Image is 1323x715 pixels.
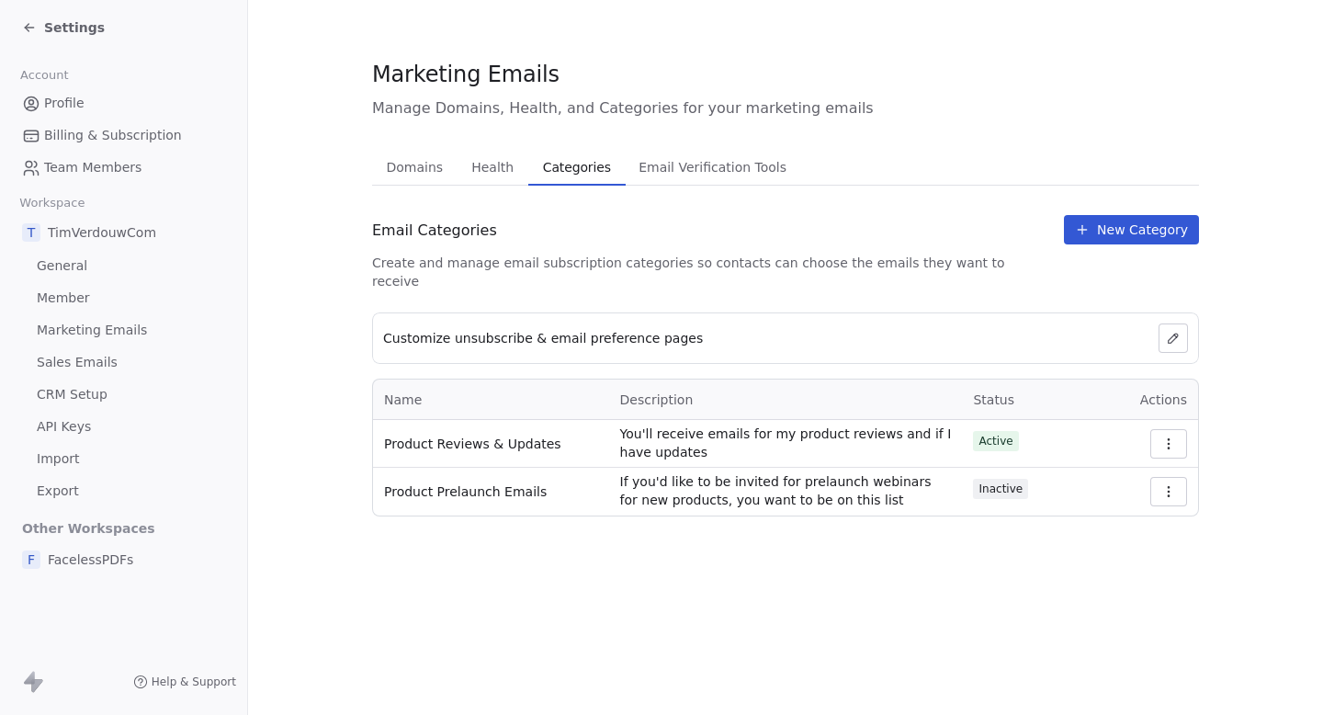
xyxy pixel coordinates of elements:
span: General [37,256,87,276]
span: Marketing Emails [37,321,147,340]
span: You'll receive emails for my product reviews and if I have updates [620,425,952,461]
a: Help & Support [133,675,236,689]
a: Sales Emails [15,347,232,378]
span: Account [12,62,76,89]
span: Name [384,391,422,410]
a: Team Members [15,153,232,183]
span: Description [620,392,694,407]
a: Member [15,283,232,313]
span: Customize unsubscribe & email preference pages [383,329,703,347]
a: Import [15,444,232,474]
span: FacelessPDFs [48,550,133,569]
span: T [22,223,40,242]
span: Categories [536,154,618,180]
span: Marketing Emails [372,61,560,88]
span: Import [37,449,79,469]
a: Export [15,476,232,506]
span: TimVerdouwCom [48,223,156,242]
span: Create and manage email subscription categories so contacts can choose the emails they want to re... [372,254,1049,290]
span: Email Categories [372,220,497,242]
span: Inactive [978,481,1023,497]
span: Email Verification Tools [631,154,794,180]
a: General [15,251,232,281]
span: New Category [1097,221,1188,239]
span: Status [973,392,1014,407]
span: Product Prelaunch Emails [384,482,547,501]
span: If you'd like to be invited for prelaunch webinars for new products, you want to be on this list [620,472,952,509]
span: Help & Support [152,675,236,689]
span: Other Workspaces [15,514,163,543]
span: Manage Domains, Health, and Categories for your marketing emails [372,97,1199,119]
span: Billing & Subscription [44,126,182,145]
span: Product Reviews & Updates [384,435,561,453]
a: API Keys [15,412,232,442]
a: CRM Setup [15,380,232,410]
span: Workspace [12,189,93,217]
span: Active [978,433,1012,449]
span: Health [464,154,521,180]
a: Billing & Subscription [15,120,232,151]
span: CRM Setup [37,385,107,404]
a: Marketing Emails [15,315,232,346]
span: F [22,550,40,569]
span: Actions [1140,392,1187,407]
span: Export [37,482,79,501]
span: Domains [379,154,451,180]
span: Settings [44,18,105,37]
a: Profile [15,88,232,119]
span: Profile [44,94,85,113]
button: New Category [1064,215,1199,244]
span: Member [37,289,90,308]
span: Team Members [44,158,141,177]
span: API Keys [37,417,91,437]
a: Settings [22,18,105,37]
span: Sales Emails [37,353,118,372]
